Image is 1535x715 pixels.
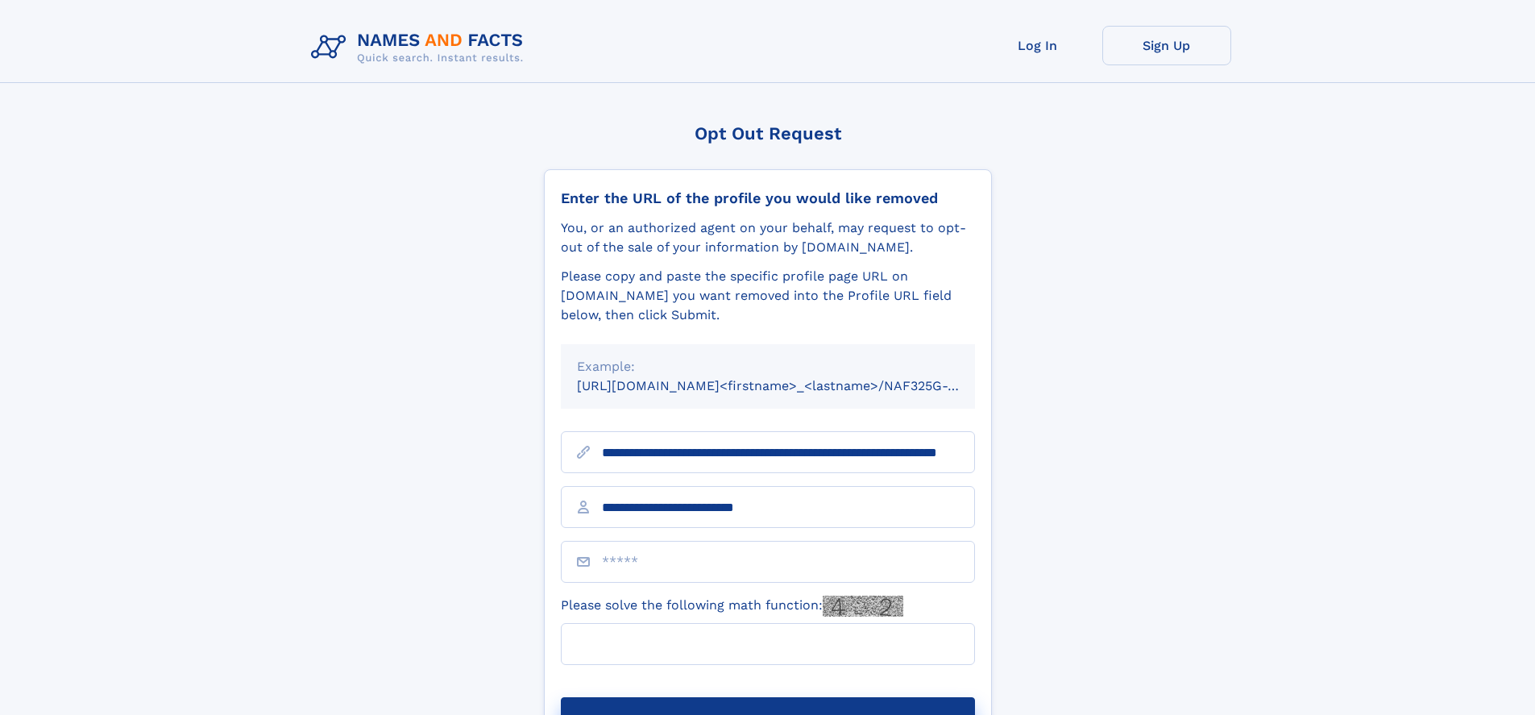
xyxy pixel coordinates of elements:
div: You, or an authorized agent on your behalf, may request to opt-out of the sale of your informatio... [561,218,975,257]
a: Log In [973,26,1102,65]
a: Sign Up [1102,26,1231,65]
div: Example: [577,357,959,376]
small: [URL][DOMAIN_NAME]<firstname>_<lastname>/NAF325G-xxxxxxxx [577,378,1006,393]
div: Enter the URL of the profile you would like removed [561,189,975,207]
label: Please solve the following math function: [561,596,903,617]
div: Opt Out Request [544,123,992,143]
div: Please copy and paste the specific profile page URL on [DOMAIN_NAME] you want removed into the Pr... [561,267,975,325]
img: Logo Names and Facts [305,26,537,69]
